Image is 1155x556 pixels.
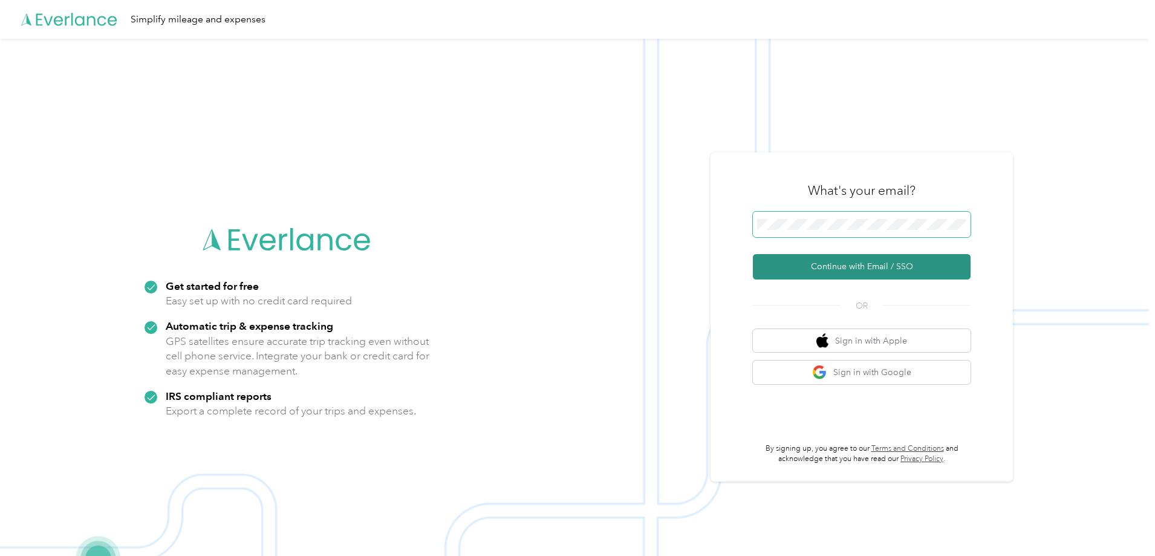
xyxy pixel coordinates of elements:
[131,12,265,27] div: Simplify mileage and expenses
[808,182,916,199] h3: What's your email?
[816,333,828,348] img: apple logo
[753,254,971,280] button: Continue with Email / SSO
[166,319,333,332] strong: Automatic trip & expense tracking
[166,334,430,379] p: GPS satellites ensure accurate trip tracking even without cell phone service. Integrate your bank...
[753,361,971,384] button: google logoSign in with Google
[812,365,827,380] img: google logo
[166,390,272,402] strong: IRS compliant reports
[166,293,352,309] p: Easy set up with no credit card required
[841,299,883,312] span: OR
[753,443,971,465] p: By signing up, you agree to our and acknowledge that you have read our .
[166,404,416,419] p: Export a complete record of your trips and expenses.
[871,444,944,453] a: Terms and Conditions
[753,329,971,353] button: apple logoSign in with Apple
[900,454,943,463] a: Privacy Policy
[166,280,259,292] strong: Get started for free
